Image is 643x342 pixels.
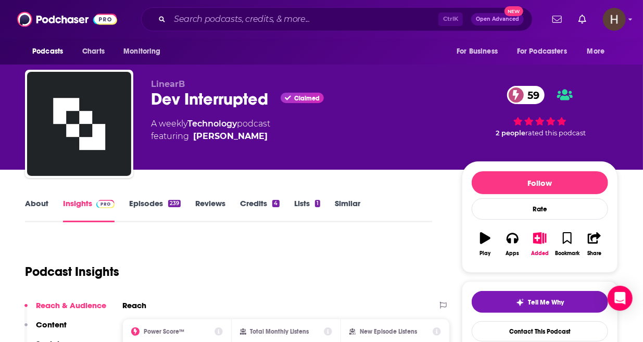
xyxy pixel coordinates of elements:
[457,44,498,59] span: For Business
[608,286,633,311] div: Open Intercom Messenger
[471,13,524,26] button: Open AdvancedNew
[472,291,608,313] button: tell me why sparkleTell Me Why
[360,328,417,335] h2: New Episode Listens
[193,130,268,143] a: Conor Bronsdon
[505,6,523,16] span: New
[36,300,106,310] p: Reach & Audience
[116,42,174,61] button: open menu
[63,198,115,222] a: InsightsPodchaser Pro
[548,10,566,28] a: Show notifications dropdown
[294,198,320,222] a: Lists1
[294,96,320,101] span: Claimed
[496,129,525,137] span: 2 people
[151,118,270,143] div: A weekly podcast
[96,200,115,208] img: Podchaser Pro
[27,72,131,176] img: Dev Interrupted
[574,10,590,28] a: Show notifications dropdown
[525,129,586,137] span: rated this podcast
[141,7,533,31] div: Search podcasts, credits, & more...
[129,198,181,222] a: Episodes239
[170,11,438,28] input: Search podcasts, credits, & more...
[507,86,545,104] a: 59
[480,250,491,257] div: Play
[240,198,279,222] a: Credits4
[528,298,564,307] span: Tell Me Why
[526,225,553,263] button: Added
[151,79,185,89] span: LinearB
[82,44,105,59] span: Charts
[250,328,309,335] h2: Total Monthly Listens
[472,198,608,220] div: Rate
[506,250,520,257] div: Apps
[335,198,360,222] a: Similar
[518,86,545,104] span: 59
[553,225,581,263] button: Bookmark
[472,321,608,341] a: Contact This Podcast
[472,225,499,263] button: Play
[144,328,184,335] h2: Power Score™
[449,42,511,61] button: open menu
[25,198,48,222] a: About
[462,79,618,144] div: 59 2 peoplerated this podcast
[315,200,320,207] div: 1
[580,42,618,61] button: open menu
[531,250,549,257] div: Added
[476,17,519,22] span: Open Advanced
[517,44,567,59] span: For Podcasters
[25,42,77,61] button: open menu
[75,42,111,61] a: Charts
[17,9,117,29] img: Podchaser - Follow, Share and Rate Podcasts
[499,225,526,263] button: Apps
[516,298,524,307] img: tell me why sparkle
[438,12,463,26] span: Ctrl K
[123,44,160,59] span: Monitoring
[122,300,146,310] h2: Reach
[24,300,106,320] button: Reach & Audience
[587,44,605,59] span: More
[581,225,608,263] button: Share
[555,250,579,257] div: Bookmark
[187,119,237,129] a: Technology
[32,44,63,59] span: Podcasts
[24,320,67,339] button: Content
[195,198,225,222] a: Reviews
[472,171,608,194] button: Follow
[151,130,270,143] span: featuring
[603,8,626,31] img: User Profile
[603,8,626,31] button: Show profile menu
[168,200,181,207] div: 239
[25,264,119,280] h1: Podcast Insights
[510,42,582,61] button: open menu
[603,8,626,31] span: Logged in as M1ndsharePR
[272,200,279,207] div: 4
[587,250,601,257] div: Share
[36,320,67,330] p: Content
